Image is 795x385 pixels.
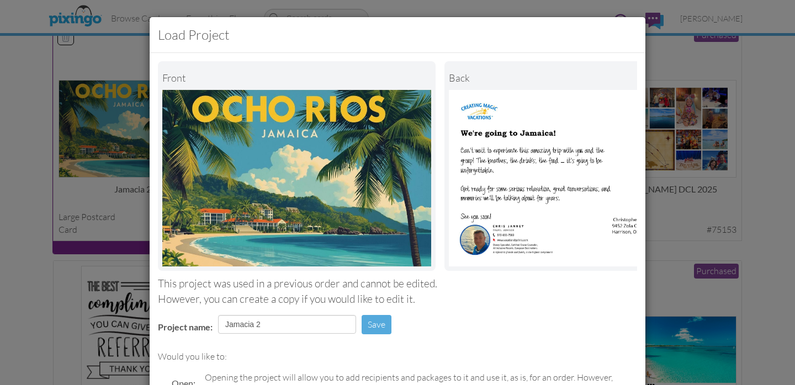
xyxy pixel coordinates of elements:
img: Portrait Image [449,90,718,266]
div: Would you like to: [158,350,637,363]
h3: Load Project [158,25,637,44]
div: back [449,66,718,90]
label: Project name: [158,321,213,334]
div: This project was used in a previous order and cannot be edited. [158,276,637,291]
div: Front [162,66,431,90]
button: Save [362,315,391,334]
img: Landscape Image [162,90,431,266]
input: Enter project name [218,315,356,334]
div: However, you can create a copy if you would like to edit it. [158,292,637,307]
